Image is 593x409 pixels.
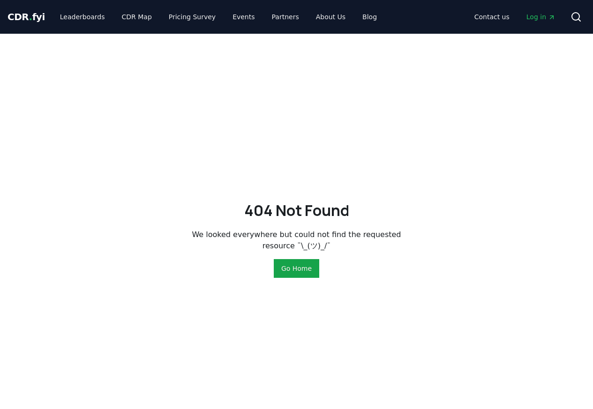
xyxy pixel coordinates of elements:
[467,8,563,25] nav: Main
[526,12,555,22] span: Log in
[244,199,349,222] h2: 404 Not Found
[264,8,307,25] a: Partners
[274,259,319,278] button: Go Home
[519,8,563,25] a: Log in
[355,8,384,25] a: Blog
[308,8,353,25] a: About Us
[8,10,45,23] a: CDR.fyi
[192,229,402,252] p: We looked everywhere but could not find the requested resource ¯\_(ツ)_/¯
[29,11,32,22] span: .
[8,11,45,22] span: CDR fyi
[225,8,262,25] a: Events
[114,8,159,25] a: CDR Map
[161,8,223,25] a: Pricing Survey
[467,8,517,25] a: Contact us
[53,8,384,25] nav: Main
[53,8,113,25] a: Leaderboards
